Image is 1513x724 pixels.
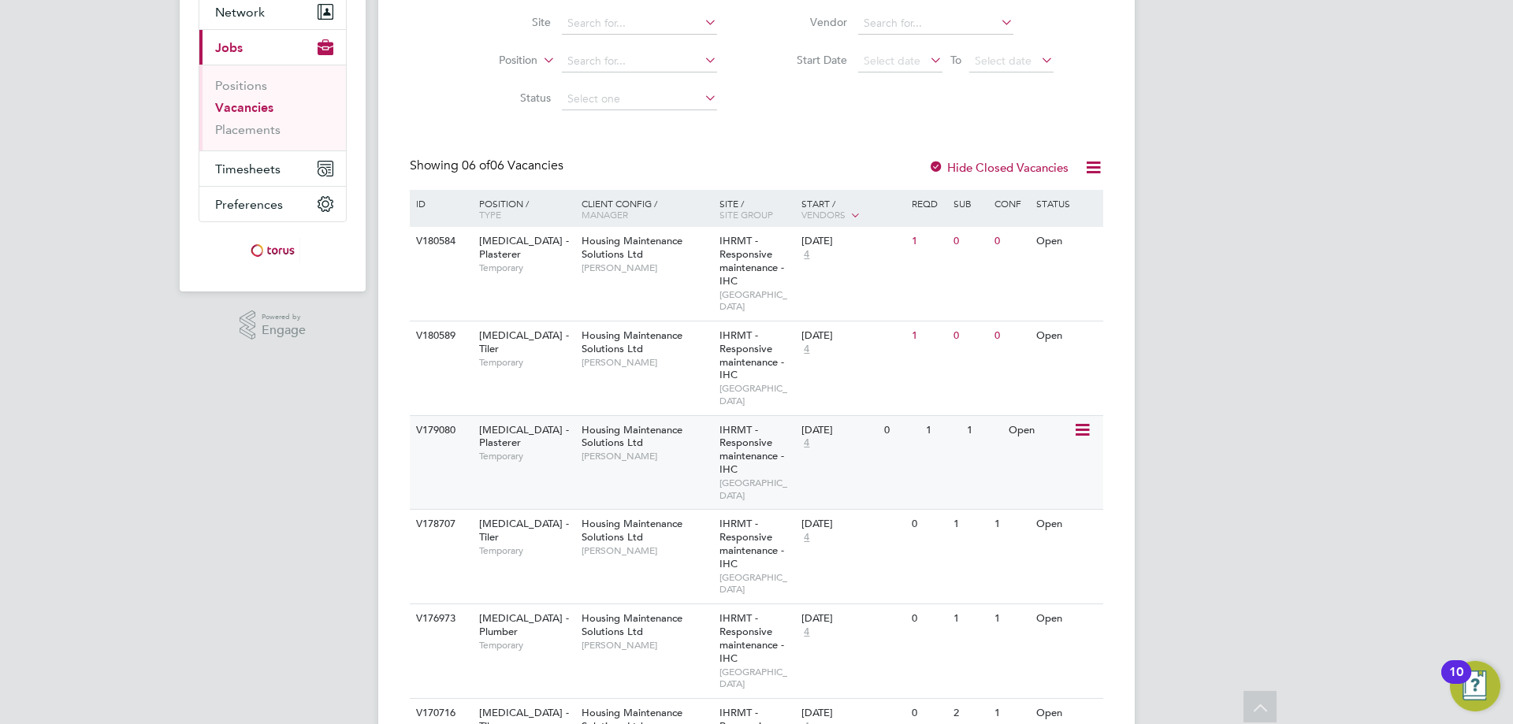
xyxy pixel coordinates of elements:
[460,91,551,105] label: Status
[801,436,812,450] span: 4
[858,13,1013,35] input: Search for...
[908,321,949,351] div: 1
[412,604,467,633] div: V176973
[975,54,1032,68] span: Select date
[801,343,812,356] span: 4
[991,604,1032,633] div: 1
[215,162,281,176] span: Timesheets
[719,517,784,570] span: IHRMT - Responsive maintenance - IHC
[562,88,717,110] input: Select one
[578,190,716,228] div: Client Config /
[262,310,306,324] span: Powered by
[801,612,904,626] div: [DATE]
[950,190,991,217] div: Sub
[991,227,1032,256] div: 0
[582,208,628,221] span: Manager
[719,329,784,382] span: IHRMT - Responsive maintenance - IHC
[908,604,949,633] div: 0
[719,571,794,596] span: [GEOGRAPHIC_DATA]
[582,639,712,652] span: [PERSON_NAME]
[991,321,1032,351] div: 0
[562,50,717,72] input: Search for...
[479,639,574,652] span: Temporary
[410,158,567,174] div: Showing
[199,238,347,263] a: Go to home page
[950,321,991,351] div: 0
[801,424,876,437] div: [DATE]
[479,262,574,274] span: Temporary
[215,78,267,93] a: Positions
[880,416,921,445] div: 0
[908,510,949,539] div: 0
[479,234,569,261] span: [MEDICAL_DATA] - Plasterer
[719,477,794,501] span: [GEOGRAPHIC_DATA]
[582,262,712,274] span: [PERSON_NAME]
[801,626,812,639] span: 4
[479,356,574,369] span: Temporary
[1449,672,1463,692] div: 10
[1450,661,1500,711] button: Open Resource Center, 10 new notifications
[479,611,569,638] span: [MEDICAL_DATA] - Plumber
[479,450,574,462] span: Temporary
[479,208,501,221] span: Type
[412,321,467,351] div: V180589
[1032,604,1101,633] div: Open
[950,227,991,256] div: 0
[582,544,712,557] span: [PERSON_NAME]
[719,611,784,665] span: IHRMT - Responsive maintenance - IHC
[582,423,682,450] span: Housing Maintenance Solutions Ltd
[1032,227,1101,256] div: Open
[460,15,551,29] label: Site
[922,416,963,445] div: 1
[412,416,467,445] div: V179080
[199,30,346,65] button: Jobs
[991,190,1032,217] div: Conf
[864,54,920,68] span: Select date
[1032,510,1101,539] div: Open
[412,190,467,217] div: ID
[215,100,273,115] a: Vacancies
[716,190,798,228] div: Site /
[215,122,281,137] a: Placements
[797,190,908,229] div: Start /
[1032,321,1101,351] div: Open
[719,234,784,288] span: IHRMT - Responsive maintenance - IHC
[215,5,265,20] span: Network
[479,544,574,557] span: Temporary
[582,611,682,638] span: Housing Maintenance Solutions Ltd
[412,227,467,256] div: V180584
[479,517,569,544] span: [MEDICAL_DATA] - Tiler
[908,227,949,256] div: 1
[199,65,346,150] div: Jobs
[801,707,904,720] div: [DATE]
[462,158,490,173] span: 06 of
[582,234,682,261] span: Housing Maintenance Solutions Ltd
[447,53,537,69] label: Position
[582,517,682,544] span: Housing Maintenance Solutions Ltd
[928,160,1069,175] label: Hide Closed Vacancies
[963,416,1004,445] div: 1
[719,423,784,477] span: IHRMT - Responsive maintenance - IHC
[215,197,283,212] span: Preferences
[801,248,812,262] span: 4
[950,604,991,633] div: 1
[245,238,300,263] img: torus-logo-retina.png
[262,324,306,337] span: Engage
[582,329,682,355] span: Housing Maintenance Solutions Ltd
[719,208,773,221] span: Site Group
[562,13,717,35] input: Search for...
[719,288,794,313] span: [GEOGRAPHIC_DATA]
[479,329,569,355] span: [MEDICAL_DATA] - Tiler
[801,531,812,544] span: 4
[801,329,904,343] div: [DATE]
[1005,416,1073,445] div: Open
[215,40,243,55] span: Jobs
[946,50,966,70] span: To
[991,510,1032,539] div: 1
[412,510,467,539] div: V178707
[582,356,712,369] span: [PERSON_NAME]
[1032,190,1101,217] div: Status
[467,190,578,228] div: Position /
[462,158,563,173] span: 06 Vacancies
[756,53,847,67] label: Start Date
